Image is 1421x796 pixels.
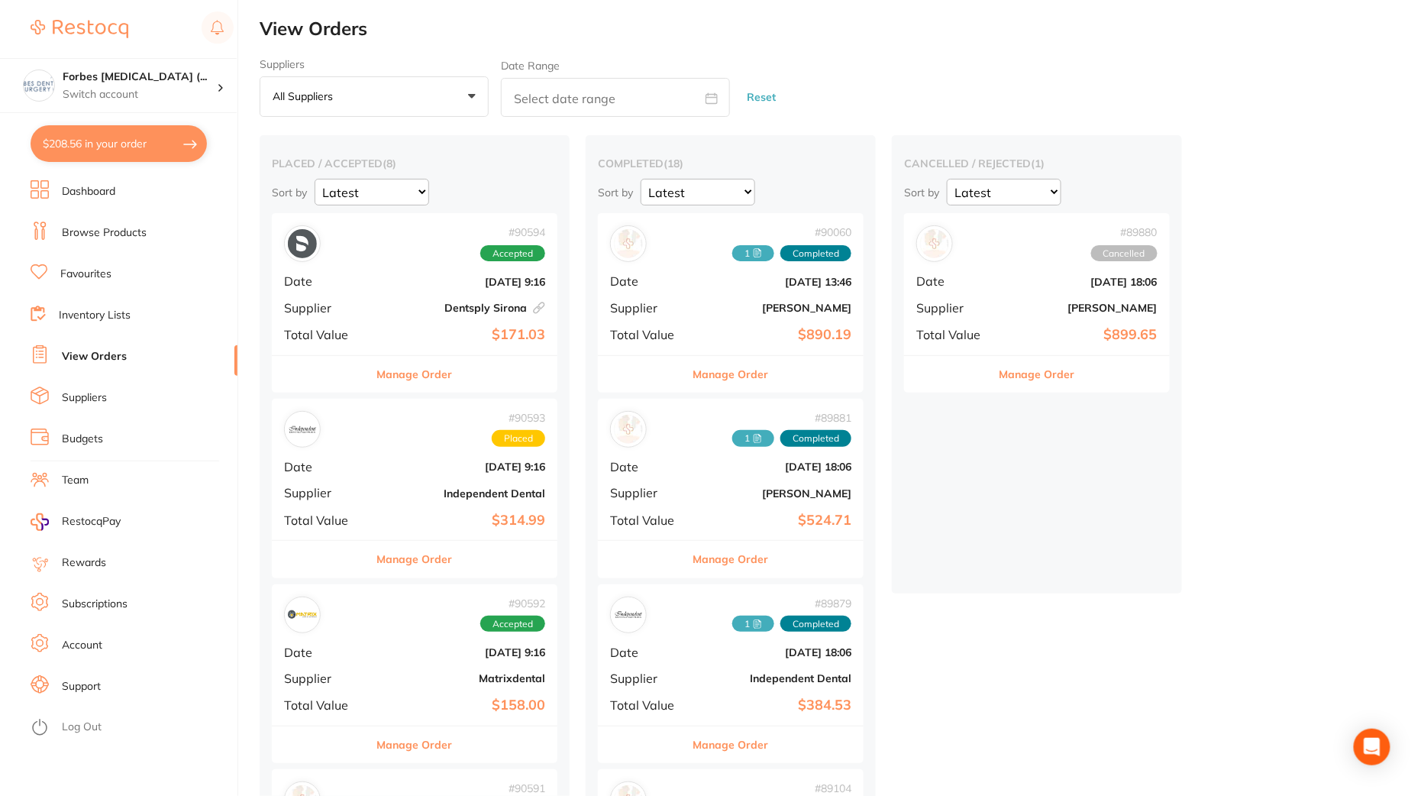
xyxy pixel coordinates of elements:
label: Suppliers [260,58,489,70]
span: # 90060 [732,226,851,238]
span: Date [284,646,367,659]
button: Reset [742,77,780,118]
span: # 90591 [492,782,545,794]
button: Manage Order [693,541,769,578]
b: [DATE] 18:06 [699,461,851,473]
button: Manage Order [693,356,769,393]
p: All suppliers [273,89,339,103]
b: $384.53 [699,697,851,713]
a: View Orders [62,349,127,364]
h2: placed / accepted ( 8 ) [272,157,557,170]
a: Inventory Lists [59,308,131,323]
button: Manage Order [693,726,769,763]
h4: Forbes Dental Surgery (DentalTown 6) [63,70,217,85]
span: Supplier [916,301,993,315]
span: # 89879 [732,597,851,610]
b: [DATE] 9:16 [379,276,545,288]
b: [DATE] 18:06 [699,646,851,658]
div: Dentsply Sirona#90594AcceptedDate[DATE] 9:16SupplierDentsply SironaTotal Value$171.03Manage Order [272,213,557,393]
p: Switch account [63,87,217,102]
span: Accepted [480,616,545,633]
a: Support [62,679,101,694]
a: Log Out [62,720,102,735]
span: Total Value [610,328,686,341]
b: [DATE] 9:16 [379,461,545,473]
span: # 90594 [480,226,545,238]
div: Matrixdental#90592AcceptedDate[DATE] 9:16SupplierMatrixdentalTotal Value$158.00Manage Order [272,584,557,764]
a: Rewards [62,555,106,571]
button: Manage Order [1000,356,1075,393]
p: Sort by [272,186,307,199]
span: Date [284,274,367,288]
button: Log Out [31,716,233,740]
span: Total Value [610,513,686,527]
span: Completed [780,616,851,633]
span: Total Value [610,698,686,712]
b: [DATE] 18:06 [1005,276,1158,288]
a: RestocqPay [31,513,121,531]
button: All suppliers [260,76,489,118]
h2: cancelled / rejected ( 1 ) [904,157,1170,170]
b: [PERSON_NAME] [1005,302,1158,314]
img: Dentsply Sirona [288,229,317,258]
img: Independent Dental [288,415,317,444]
span: Received [732,616,774,633]
span: Accepted [480,245,545,262]
b: $524.71 [699,513,851,529]
b: Matrixdental [379,672,545,684]
b: Independent Dental [379,487,545,500]
span: Cancelled [1091,245,1158,262]
span: Total Value [284,513,367,527]
p: Sort by [598,186,633,199]
label: Date Range [501,60,560,72]
b: $158.00 [379,697,545,713]
b: [PERSON_NAME] [699,302,851,314]
p: Sort by [904,186,939,199]
span: Date [916,274,993,288]
a: Budgets [62,432,103,447]
b: [DATE] 13:46 [699,276,851,288]
a: Favourites [60,267,111,282]
button: Manage Order [377,541,453,578]
span: # 90593 [492,412,545,424]
span: Date [610,460,686,474]
input: Select date range [501,78,730,117]
b: $899.65 [1005,327,1158,343]
a: Restocq Logo [31,11,128,47]
b: Independent Dental [699,672,851,684]
span: Date [610,646,686,659]
span: Supplier [284,301,367,315]
span: Total Value [916,328,993,341]
a: Subscriptions [62,597,128,612]
span: # 89104 [732,782,851,794]
img: Henry Schein Halas [920,229,949,258]
img: RestocqPay [31,513,49,531]
a: Team [62,473,89,488]
b: $314.99 [379,513,545,529]
span: RestocqPay [62,514,121,529]
div: Open Intercom Messenger [1354,729,1390,765]
span: Total Value [284,698,367,712]
img: Forbes Dental Surgery (DentalTown 6) [24,70,54,101]
span: Supplier [610,301,686,315]
span: Supplier [610,486,686,500]
img: Independent Dental [614,600,643,629]
span: Date [284,460,367,474]
span: Date [610,274,686,288]
div: Independent Dental#90593PlacedDate[DATE] 9:16SupplierIndependent DentalTotal Value$314.99Manage O... [272,399,557,578]
img: Adam Dental [614,415,643,444]
span: # 89881 [732,412,851,424]
img: Henry Schein Halas [614,229,643,258]
span: # 89880 [1091,226,1158,238]
b: [DATE] 9:16 [379,646,545,658]
b: [PERSON_NAME] [699,487,851,500]
a: Suppliers [62,390,107,406]
b: $890.19 [699,327,851,343]
button: Manage Order [377,726,453,763]
span: Supplier [610,671,686,685]
b: Dentsply Sirona [379,302,545,314]
a: Browse Products [62,225,147,241]
span: Received [732,245,774,262]
span: Completed [780,430,851,447]
h2: completed ( 18 ) [598,157,864,170]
